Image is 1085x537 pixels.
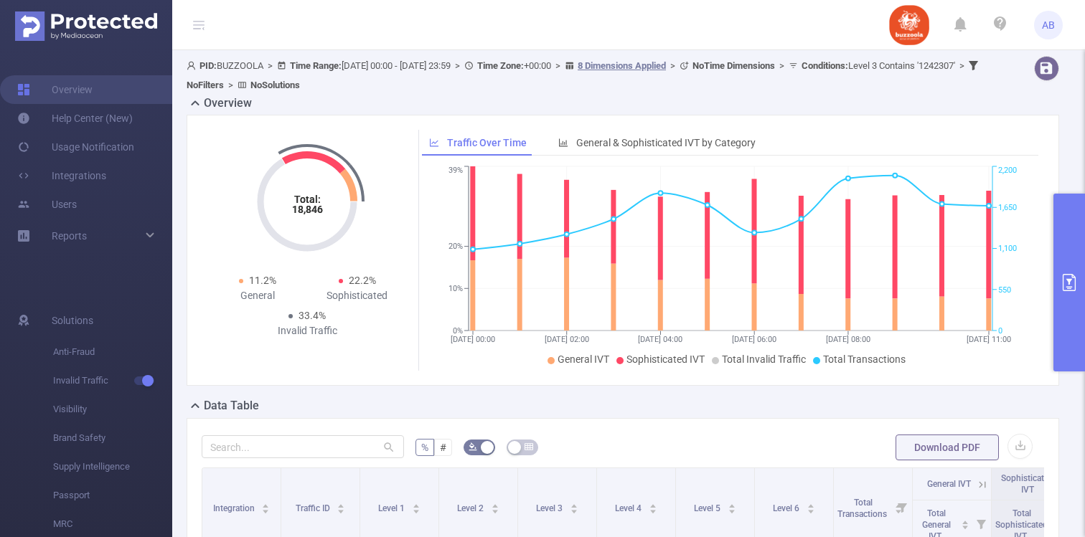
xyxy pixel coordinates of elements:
[962,518,969,523] i: icon: caret-up
[570,502,578,506] i: icon: caret-up
[558,353,609,365] span: General IVT
[250,80,300,90] b: No Solutions
[451,60,464,71] span: >
[823,353,906,365] span: Total Transactions
[52,230,87,242] span: Reports
[998,326,1002,336] tspan: 0
[775,60,789,71] span: >
[570,502,578,510] div: Sort
[807,502,814,506] i: icon: caret-up
[258,323,357,338] div: Invalid Traffic
[262,502,270,506] i: icon: caret-up
[187,80,224,90] b: No Filters
[728,508,736,512] i: icon: caret-down
[451,335,495,344] tspan: [DATE] 00:00
[224,80,238,90] span: >
[649,502,657,510] div: Sort
[53,424,172,452] span: Brand Safety
[17,161,106,190] a: Integrations
[53,395,172,424] span: Visibility
[457,503,486,513] span: Level 2
[1001,473,1053,495] span: Sophisticated IVT
[927,479,971,489] span: General IVT
[694,503,723,513] span: Level 5
[998,244,1017,254] tspan: 1,100
[349,275,376,286] span: 22.2%
[578,60,666,71] u: 8 Dimensions Applied
[536,503,565,513] span: Level 3
[204,397,259,414] h2: Data Table
[448,166,463,176] tspan: 39%
[491,502,499,506] i: icon: caret-up
[53,452,172,481] span: Supply Intelligence
[544,335,588,344] tspan: [DATE] 02:00
[961,518,969,527] div: Sort
[722,353,806,365] span: Total Invalid Traffic
[294,194,321,205] tspan: Total:
[447,137,527,148] span: Traffic Over Time
[429,138,439,148] i: icon: line-chart
[261,502,270,510] div: Sort
[296,503,332,513] span: Traffic ID
[337,502,345,506] i: icon: caret-up
[187,60,982,90] span: BUZZOOLA [DATE] 00:00 - [DATE] 23:59 +00:00
[262,508,270,512] i: icon: caret-down
[576,137,756,148] span: General & Sophisticated IVT by Category
[558,138,568,148] i: icon: bar-chart
[53,366,172,395] span: Invalid Traffic
[955,60,969,71] span: >
[17,75,93,104] a: Overview
[998,285,1011,295] tspan: 550
[412,508,420,512] i: icon: caret-down
[17,104,133,133] a: Help Center (New)
[453,326,463,336] tspan: 0%
[290,60,342,71] b: Time Range:
[1042,11,1055,39] span: AB
[962,523,969,528] i: icon: caret-down
[807,502,815,510] div: Sort
[249,275,276,286] span: 11.2%
[17,190,77,219] a: Users
[666,60,680,71] span: >
[551,60,565,71] span: >
[202,435,404,458] input: Search...
[299,310,326,321] span: 33.4%
[199,60,217,71] b: PID:
[896,434,999,460] button: Download PDF
[187,61,199,70] i: icon: user
[649,502,657,506] i: icon: caret-up
[204,95,252,112] h2: Overview
[615,503,644,513] span: Level 4
[412,502,421,510] div: Sort
[477,60,524,71] b: Time Zone:
[491,508,499,512] i: icon: caret-down
[421,442,428,453] span: %
[412,502,420,506] i: icon: caret-up
[773,503,802,513] span: Level 6
[440,442,446,453] span: #
[807,508,814,512] i: icon: caret-down
[52,222,87,250] a: Reports
[837,498,889,519] span: Total Transactions
[307,288,407,303] div: Sophisticated
[491,502,499,510] div: Sort
[732,335,776,344] tspan: [DATE] 06:00
[802,60,848,71] b: Conditions :
[626,353,705,365] span: Sophisticated IVT
[337,508,345,512] i: icon: caret-down
[207,288,307,303] div: General
[213,503,257,513] span: Integration
[967,335,1011,344] tspan: [DATE] 11:00
[649,508,657,512] i: icon: caret-down
[53,338,172,366] span: Anti-Fraud
[292,204,323,215] tspan: 18,846
[378,503,407,513] span: Level 1
[728,502,736,506] i: icon: caret-up
[15,11,157,41] img: Protected Media
[825,335,870,344] tspan: [DATE] 08:00
[52,306,93,335] span: Solutions
[337,502,345,510] div: Sort
[469,442,477,451] i: icon: bg-colors
[802,60,955,71] span: Level 3 Contains '1242307'
[525,442,533,451] i: icon: table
